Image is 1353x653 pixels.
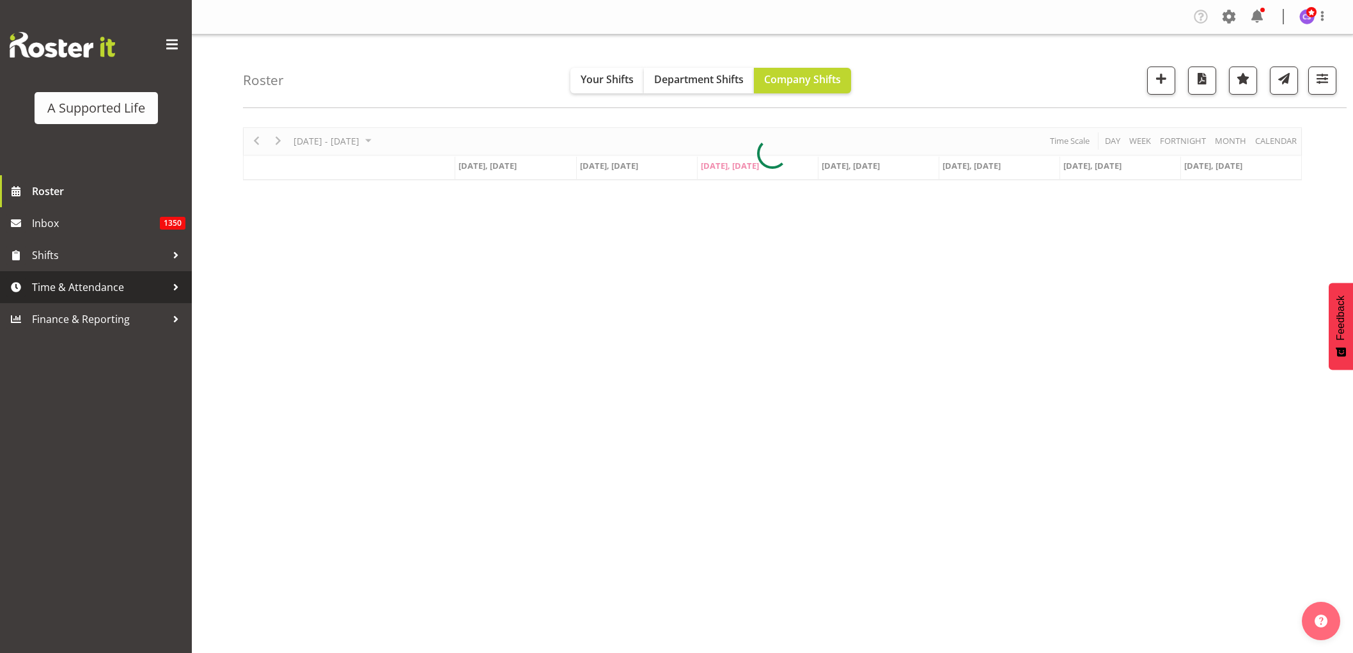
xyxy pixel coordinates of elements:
span: Roster [32,182,185,201]
span: Department Shifts [654,72,744,86]
span: 1350 [160,217,185,230]
div: A Supported Life [47,98,145,118]
span: Your Shifts [581,72,634,86]
span: Inbox [32,214,160,233]
h4: Roster [243,73,284,88]
button: Company Shifts [754,68,851,93]
button: Add a new shift [1147,67,1175,95]
button: Filter Shifts [1308,67,1336,95]
button: Highlight an important date within the roster. [1229,67,1257,95]
img: chloe-spackman5858.jpg [1299,9,1315,24]
span: Company Shifts [764,72,841,86]
button: Department Shifts [644,68,754,93]
button: Download a PDF of the roster according to the set date range. [1188,67,1216,95]
span: Shifts [32,246,166,265]
span: Finance & Reporting [32,310,166,329]
span: Time & Attendance [32,278,166,297]
button: Your Shifts [570,68,644,93]
button: Feedback - Show survey [1329,283,1353,370]
button: Send a list of all shifts for the selected filtered period to all rostered employees. [1270,67,1298,95]
img: help-xxl-2.png [1315,615,1327,627]
img: Rosterit website logo [10,32,115,58]
span: Feedback [1335,295,1347,340]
